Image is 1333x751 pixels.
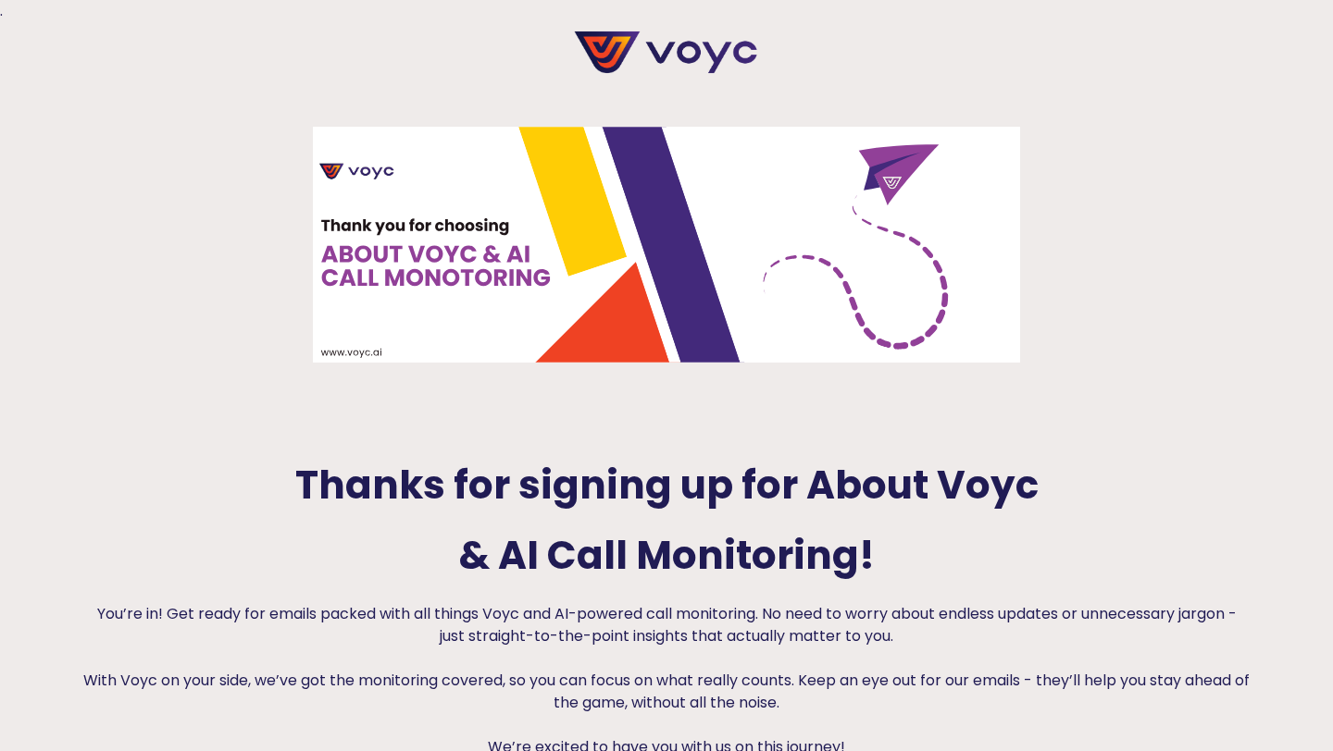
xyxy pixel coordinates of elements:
img: Voyc logo png [551,9,782,95]
strong: Thanks for signing up for About Voyc [295,458,1039,512]
p: You’re in! Get ready for emails packed with all things Voyc and AI-powered call monitoring. No ne... [83,603,1250,647]
img: Email Header - Choice-2 [313,127,1020,363]
strong: & AI Call Monitoring! [458,528,875,583]
p: With Voyc on your side, we’ve got the monitoring covered, so you can focus on what really counts.... [83,670,1250,714]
